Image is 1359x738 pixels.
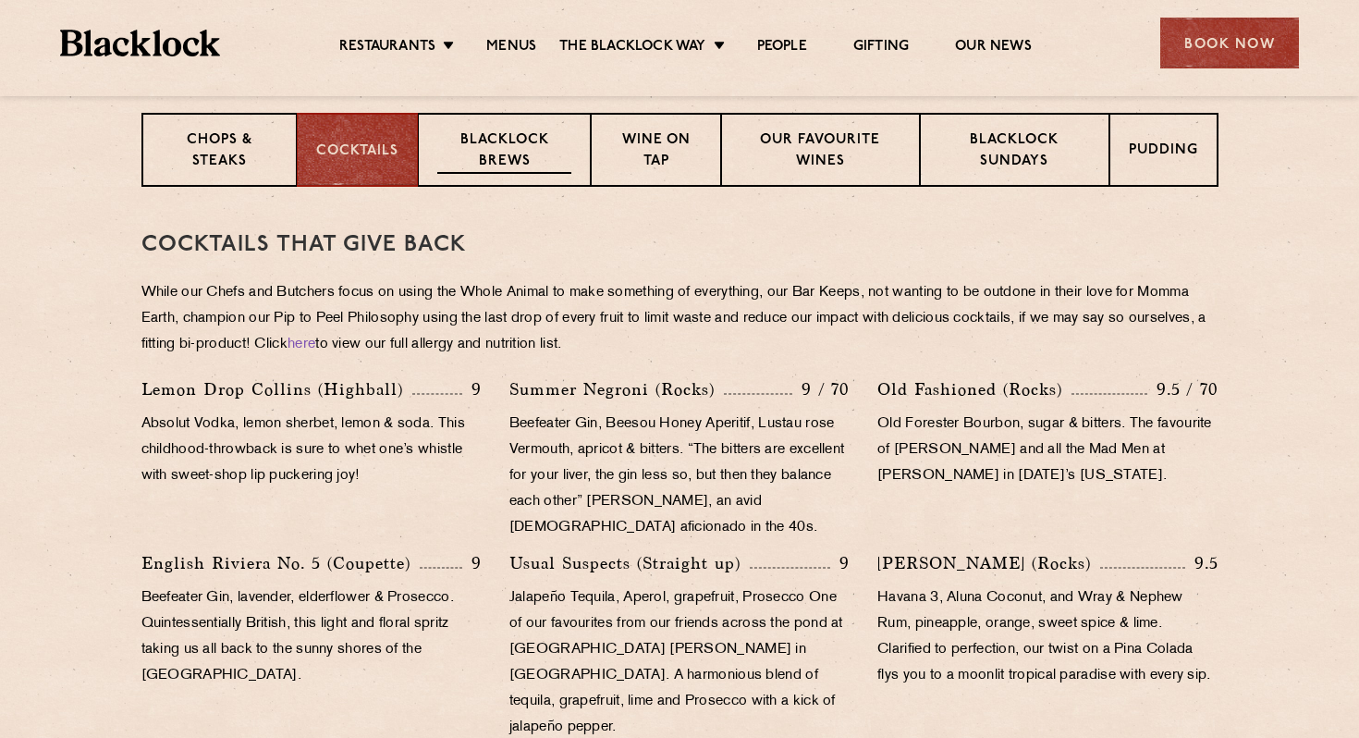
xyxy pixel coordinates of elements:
[60,30,220,56] img: BL_Textured_Logo-footer-cropped.svg
[339,38,435,58] a: Restaurants
[877,412,1218,489] p: Old Forester Bourbon, sugar & bitters. The favourite of [PERSON_NAME] and all the Mad Men at [PER...
[462,551,482,575] p: 9
[141,280,1218,358] p: While our Chefs and Butchers focus on using the Whole Animal to make something of everything, our...
[141,412,482,489] p: Absolut Vodka, lemon sherbet, lemon & soda. This childhood-throwback is sure to whet one’s whistl...
[288,338,315,351] a: here
[1129,141,1198,164] p: Pudding
[462,377,482,401] p: 9
[141,376,412,402] p: Lemon Drop Collins (Highball)
[1147,377,1218,401] p: 9.5 / 70
[1185,551,1218,575] p: 9.5
[741,130,900,174] p: Our favourite wines
[559,38,705,58] a: The Blacklock Way
[509,550,750,576] p: Usual Suspects (Straight up)
[830,551,850,575] p: 9
[792,377,850,401] p: 9 / 70
[1160,18,1299,68] div: Book Now
[877,585,1218,689] p: Havana 3, Aluna Coconut, and Wray & Nephew Rum, pineapple, orange, sweet spice & lime. Clarified ...
[316,141,398,163] p: Cocktails
[877,376,1071,402] p: Old Fashioned (Rocks)
[877,550,1100,576] p: [PERSON_NAME] (Rocks)
[955,38,1032,58] a: Our News
[141,233,1218,257] h3: Cocktails That Give Back
[437,130,572,174] p: Blacklock Brews
[141,550,420,576] p: English Riviera No. 5 (Coupette)
[141,585,482,689] p: Beefeater Gin, lavender, elderflower & Prosecco. Quintessentially British, this light and floral ...
[509,376,724,402] p: Summer Negroni (Rocks)
[162,130,277,174] p: Chops & Steaks
[939,130,1089,174] p: Blacklock Sundays
[509,412,850,541] p: Beefeater Gin, Beesou Honey Aperitif, Lustau rose Vermouth, apricot & bitters. “The bitters are e...
[486,38,536,58] a: Menus
[757,38,807,58] a: People
[610,130,701,174] p: Wine on Tap
[853,38,909,58] a: Gifting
